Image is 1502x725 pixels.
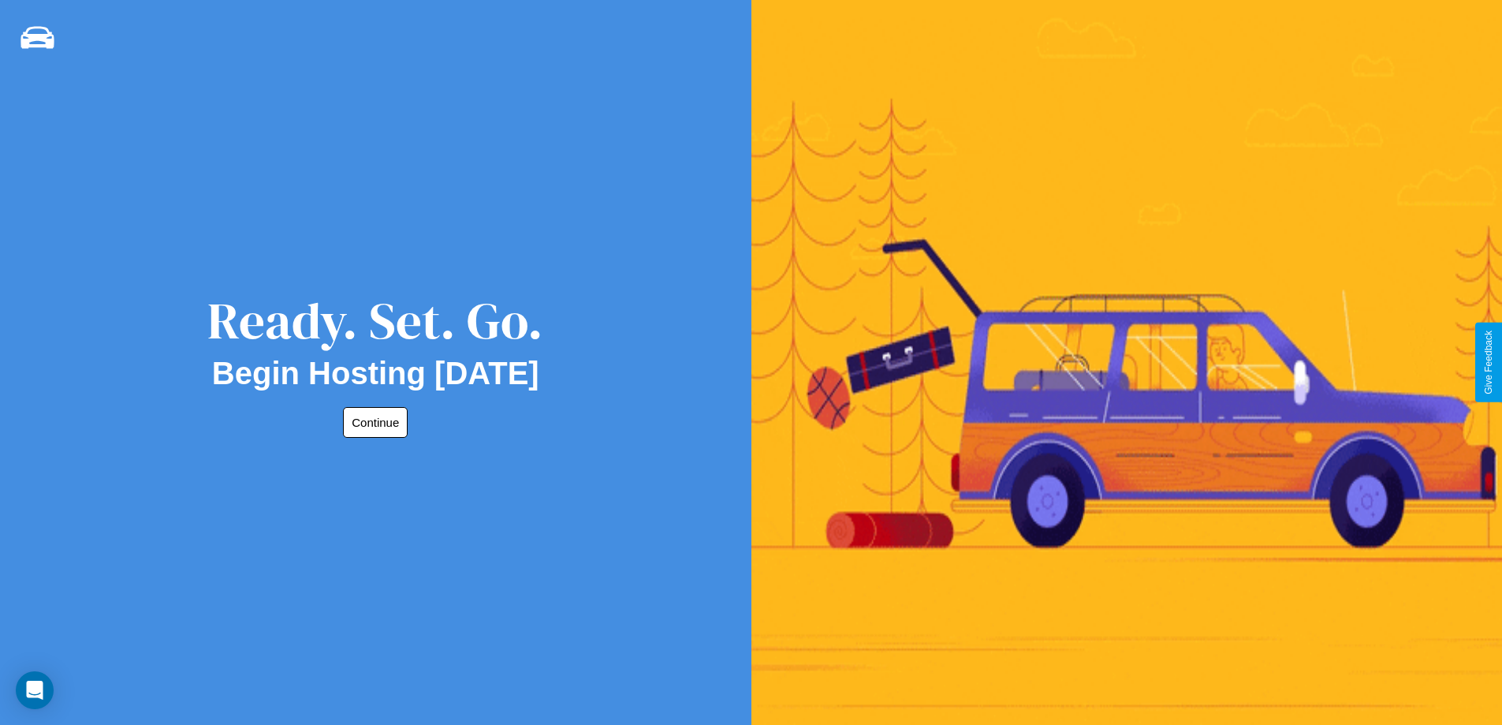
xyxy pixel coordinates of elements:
[212,356,539,391] h2: Begin Hosting [DATE]
[1483,331,1494,394] div: Give Feedback
[207,286,543,356] div: Ready. Set. Go.
[343,407,408,438] button: Continue
[16,671,54,709] div: Open Intercom Messenger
